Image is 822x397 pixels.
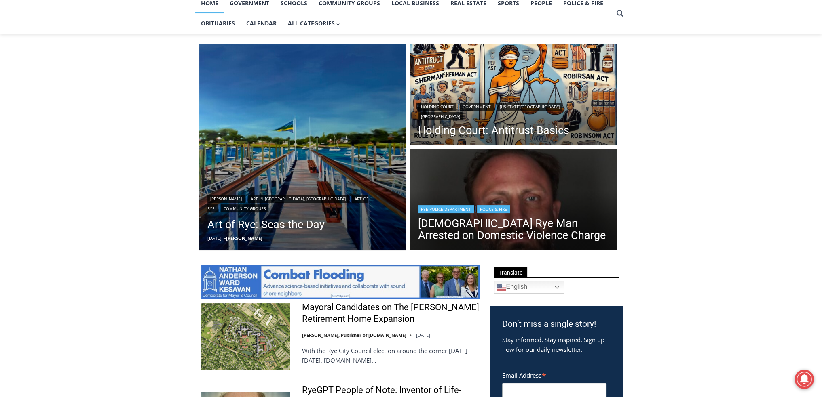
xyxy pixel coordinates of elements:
a: Holding Court: Antitrust Basics [418,124,609,137]
p: Stay informed. Stay inspired. Sign up now for our daily newsletter. [502,335,611,354]
p: With the Rye City Council election around the corner [DATE][DATE], [DOMAIN_NAME]… [302,346,480,365]
a: Art in [GEOGRAPHIC_DATA], [GEOGRAPHIC_DATA] [248,195,349,203]
a: Art of Rye: Seas the Day [207,216,398,233]
a: [PERSON_NAME] [207,195,245,203]
a: [PERSON_NAME] [226,235,262,241]
a: Read More 42 Year Old Rye Man Arrested on Domestic Violence Charge [410,149,617,252]
a: Read More Holding Court: Antitrust Basics [410,44,617,147]
span: – [224,235,226,241]
img: en [497,282,506,292]
a: English [494,281,564,294]
a: Government [460,103,494,111]
img: (PHOTO: Rye PD arrested Michael P. O’Connell, age 42 of Rye, NY, on a domestic violence charge on... [410,149,617,252]
a: [DEMOGRAPHIC_DATA] Rye Man Arrested on Domestic Violence Charge [418,217,609,242]
img: Mayoral Candidates on The Osborn Retirement Home Expansion [201,303,290,370]
a: [US_STATE][GEOGRAPHIC_DATA] [497,103,562,111]
a: Mayoral Candidates on The [PERSON_NAME] Retirement Home Expansion [302,302,480,325]
h3: Don’t miss a single story! [502,318,611,331]
div: "We would have speakers with experience in local journalism speak to us about their experiences a... [204,0,382,78]
a: Read More Art of Rye: Seas the Day [199,44,406,251]
a: Calendar [241,13,282,34]
a: Community Groups [221,204,268,212]
div: | [418,204,609,213]
time: [DATE] [416,332,430,338]
span: Translate [494,267,527,277]
time: [DATE] [207,235,222,241]
img: [PHOTO: Seas the Day - Shenorock Shore Club Marina, Rye 36” X 48” Oil on canvas, Commissioned & E... [199,44,406,251]
img: Holding Court Anti Trust Basics Illustration DALLE 2025-10-14 [410,44,617,147]
label: Email Address [502,367,606,382]
a: Rye Police Department [418,205,474,213]
a: Obituaries [195,13,241,34]
button: View Search Form [613,6,627,21]
a: Police & Fire [477,205,510,213]
a: Holding Court [418,103,456,111]
div: | | | [207,193,398,212]
a: Intern @ [DOMAIN_NAME] [194,78,392,101]
a: [GEOGRAPHIC_DATA] [418,112,463,120]
div: | | | [418,101,609,120]
span: Intern @ [DOMAIN_NAME] [211,80,375,99]
button: Child menu of All Categories [282,13,346,34]
a: [PERSON_NAME], Publisher of [DOMAIN_NAME] [302,332,406,338]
